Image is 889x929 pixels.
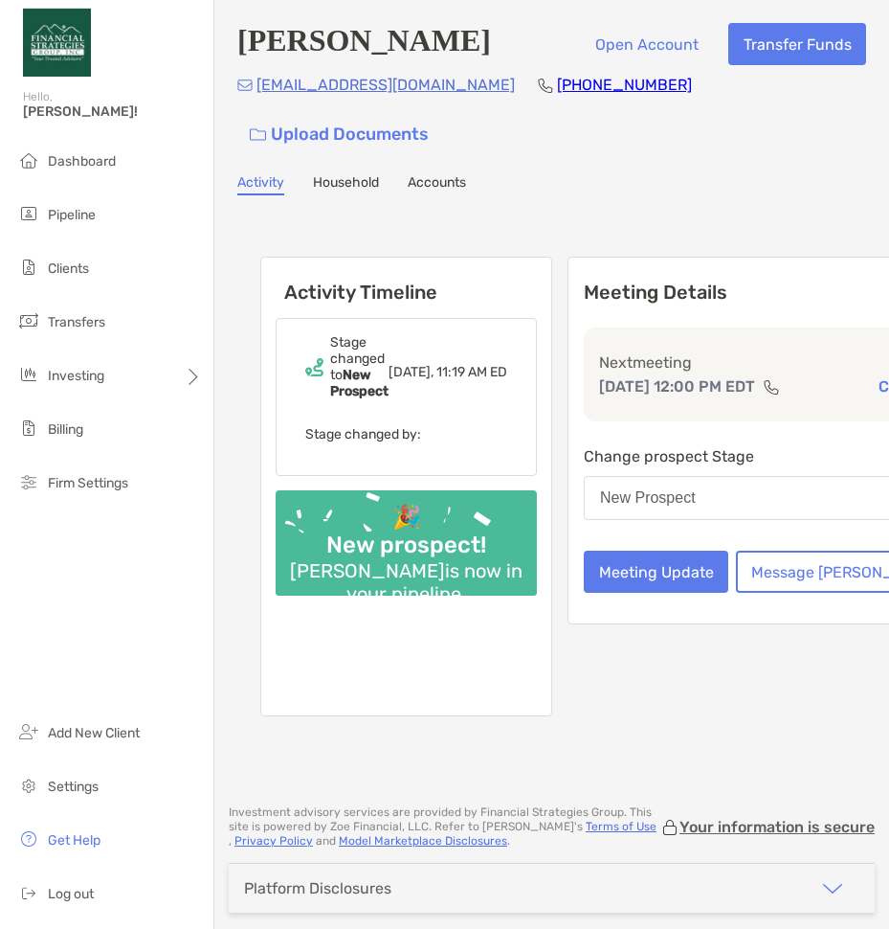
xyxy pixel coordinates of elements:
[23,8,91,77] img: Zoe Logo
[599,374,755,398] p: [DATE] 12:00 PM EDT
[48,421,83,438] span: Billing
[17,720,40,743] img: add_new_client icon
[17,470,40,493] img: firm-settings icon
[23,103,202,120] span: [PERSON_NAME]!
[48,886,94,902] span: Log out
[250,128,266,142] img: button icon
[408,174,466,195] a: Accounts
[728,23,866,65] button: Transfer Funds
[48,207,96,223] span: Pipeline
[679,818,875,836] p: Your information is secure
[330,367,389,399] b: New Prospect
[436,364,507,380] span: 11:19 AM ED
[244,879,391,897] div: Platform Disclosures
[305,422,507,446] p: Stage changed by:
[17,202,40,225] img: pipeline icon
[48,725,140,741] span: Add New Client
[48,314,105,330] span: Transfers
[586,820,656,833] a: Terms of Use
[17,774,40,797] img: settings icon
[313,174,379,195] a: Household
[17,256,40,279] img: clients icon
[339,834,507,848] a: Model Marketplace Disclosures
[48,261,89,277] span: Clients
[821,877,844,900] img: icon arrow
[763,379,780,395] img: communication type
[48,832,100,849] span: Get Help
[538,78,553,93] img: Phone Icon
[17,881,40,904] img: logout icon
[276,559,537,605] div: [PERSON_NAME] is now in your pipeline.
[237,174,284,195] a: Activity
[17,363,40,386] img: investing icon
[330,334,389,399] div: Stage changed to
[305,358,323,376] img: Event icon
[48,779,99,795] span: Settings
[237,79,253,91] img: Email Icon
[237,23,491,65] h4: [PERSON_NAME]
[48,475,128,491] span: Firm Settings
[600,489,696,507] div: New Prospect
[319,532,494,559] div: New prospect!
[557,76,692,94] a: [PHONE_NUMBER]
[237,114,441,155] a: Upload Documents
[17,309,40,332] img: transfers icon
[229,805,660,849] p: Investment advisory services are provided by Financial Strategies Group . This site is powered by...
[234,834,313,848] a: Privacy Policy
[261,258,551,304] h6: Activity Timeline
[580,23,713,65] button: Open Account
[48,153,116,170] span: Dashboard
[17,417,40,440] img: billing icon
[584,551,728,593] button: Meeting Update
[48,368,104,384] span: Investing
[256,73,515,97] p: [EMAIL_ADDRESS][DOMAIN_NAME]
[17,148,40,171] img: dashboard icon
[385,504,429,532] div: 🎉
[17,827,40,850] img: get-help icon
[389,364,433,380] span: [DATE],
